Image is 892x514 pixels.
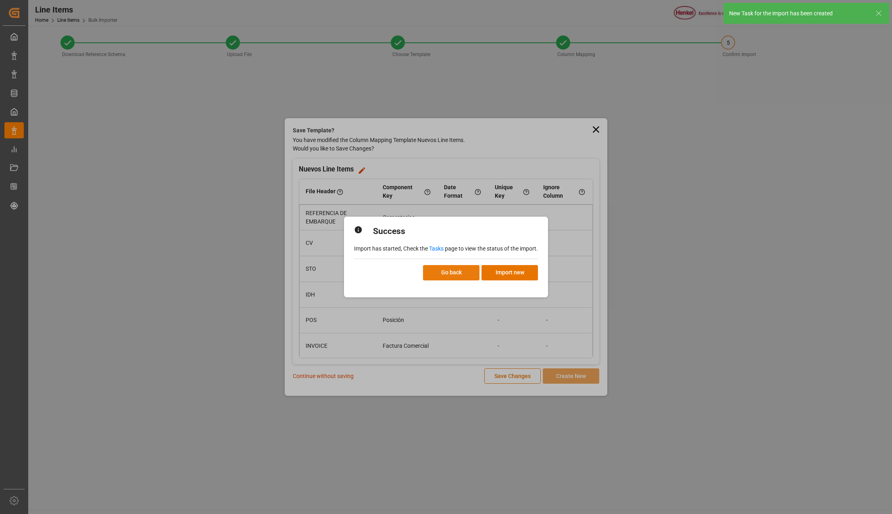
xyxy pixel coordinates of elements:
p: Import has started, Check the page to view the status of the import. [354,244,538,253]
button: Go back [423,265,479,280]
h2: Success [373,225,405,238]
div: New Task for the import has been created [729,9,868,18]
button: Import new [481,265,538,280]
a: Tasks [429,245,444,252]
